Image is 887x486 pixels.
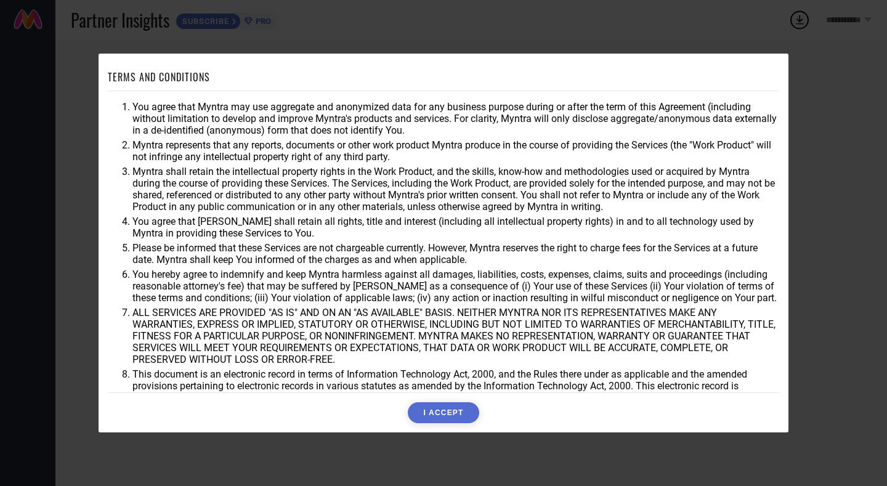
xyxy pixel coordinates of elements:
li: You hereby agree to indemnify and keep Myntra harmless against all damages, liabilities, costs, e... [132,269,779,304]
li: Myntra represents that any reports, documents or other work product Myntra produce in the course ... [132,139,779,163]
li: Myntra shall retain the intellectual property rights in the Work Product, and the skills, know-ho... [132,166,779,213]
button: I ACCEPT [408,402,479,423]
li: This document is an electronic record in terms of Information Technology Act, 2000, and the Rules... [132,368,779,403]
li: ALL SERVICES ARE PROVIDED "AS IS" AND ON AN "AS AVAILABLE" BASIS. NEITHER MYNTRA NOR ITS REPRESEN... [132,307,779,365]
li: You agree that Myntra may use aggregate and anonymized data for any business purpose during or af... [132,101,779,136]
li: Please be informed that these Services are not chargeable currently. However, Myntra reserves the... [132,242,779,265]
h1: TERMS AND CONDITIONS [108,70,210,84]
li: You agree that [PERSON_NAME] shall retain all rights, title and interest (including all intellect... [132,216,779,239]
